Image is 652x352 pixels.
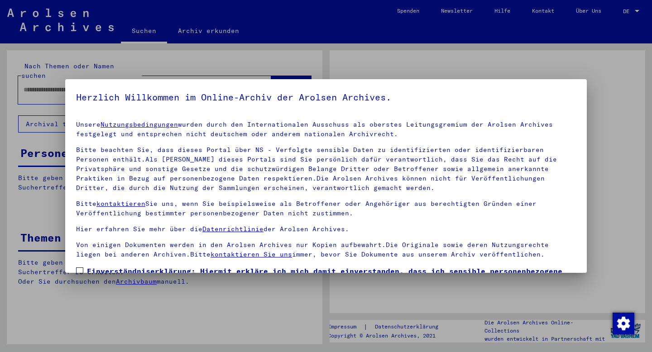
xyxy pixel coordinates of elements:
[76,224,576,234] p: Hier erfahren Sie mehr über die der Arolsen Archives.
[613,313,634,334] img: Zustimmung ändern
[101,120,178,128] a: Nutzungsbedingungen
[76,145,576,193] p: Bitte beachten Sie, dass dieses Portal über NS - Verfolgte sensible Daten zu identifizierten oder...
[211,250,292,258] a: kontaktieren Sie uns
[76,240,576,259] p: Von einigen Dokumenten werden in den Arolsen Archives nur Kopien aufbewahrt.Die Originale sowie d...
[96,200,145,208] a: kontaktieren
[202,225,264,233] a: Datenrichtlinie
[76,120,576,139] p: Unsere wurden durch den Internationalen Ausschuss als oberstes Leitungsgremium der Arolsen Archiv...
[76,199,576,218] p: Bitte Sie uns, wenn Sie beispielsweise als Betroffener oder Angehöriger aus berechtigten Gründen ...
[87,266,576,309] span: Einverständniserklärung: Hiermit erkläre ich mich damit einverstanden, dass ich sensible personen...
[76,90,576,105] h5: Herzlich Willkommen im Online-Archiv der Arolsen Archives.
